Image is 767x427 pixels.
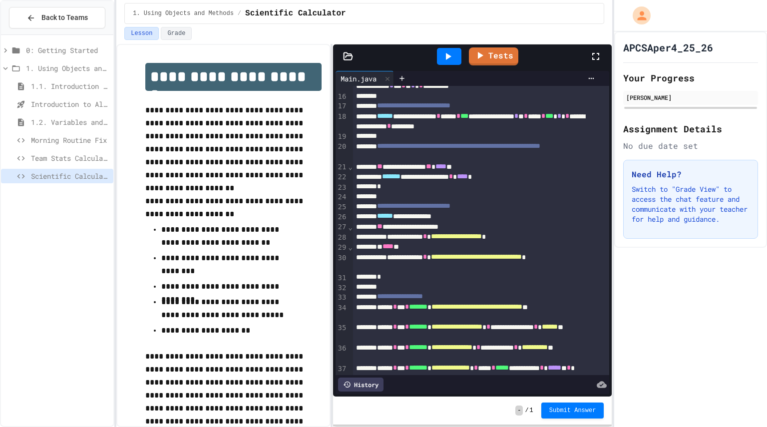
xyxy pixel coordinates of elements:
div: 28 [336,233,348,243]
span: Back to Teams [41,12,88,23]
h1: APCSAper4_25_26 [623,40,713,54]
span: Submit Answer [549,407,596,415]
div: History [338,378,383,392]
div: No due date set [623,140,758,152]
span: 1. Using Objects and Methods [133,9,234,17]
h2: Assignment Details [623,122,758,136]
span: 1.2. Variables and Data Types [31,117,109,127]
div: My Account [622,4,653,27]
span: 0: Getting Started [26,45,109,55]
div: Main.java [336,73,382,84]
span: Fold line [348,223,353,231]
div: 29 [336,243,348,253]
div: 22 [336,172,348,182]
div: 32 [336,283,348,293]
div: 18 [336,112,348,132]
span: Fold line [348,243,353,251]
span: - [515,406,523,416]
span: / [238,9,241,17]
div: 23 [336,183,348,193]
div: 20 [336,142,348,162]
span: Morning Routine Fix [31,135,109,145]
div: 16 [336,92,348,102]
div: 25 [336,202,348,212]
span: Introduction to Algorithms, Programming, and Compilers [31,99,109,109]
div: [PERSON_NAME] [626,93,755,102]
span: 1. Using Objects and Methods [26,63,109,73]
div: Main.java [336,71,394,86]
button: Lesson [124,27,159,40]
div: 17 [336,101,348,111]
span: Fold line [348,163,353,171]
button: Submit Answer [541,403,604,419]
div: 37 [336,364,348,385]
div: 31 [336,273,348,283]
div: 30 [336,253,348,274]
div: 34 [336,303,348,324]
div: 26 [336,212,348,222]
span: Scientific Calculator [245,7,346,19]
button: Back to Teams [9,7,105,28]
h2: Your Progress [623,71,758,85]
button: Grade [161,27,192,40]
span: 1 [530,407,533,415]
div: 36 [336,344,348,364]
div: 33 [336,293,348,303]
div: 35 [336,323,348,344]
span: 1.1. Introduction to Algorithms, Programming, and Compilers [31,81,109,91]
p: Switch to "Grade View" to access the chat feature and communicate with your teacher for help and ... [632,184,750,224]
div: 19 [336,132,348,142]
div: 24 [336,192,348,202]
h3: Need Help? [632,168,750,180]
span: Team Stats Calculator [31,153,109,163]
a: Tests [469,47,518,65]
div: 27 [336,222,348,232]
div: 21 [336,162,348,172]
span: / [525,407,528,415]
span: Scientific Calculator [31,171,109,181]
